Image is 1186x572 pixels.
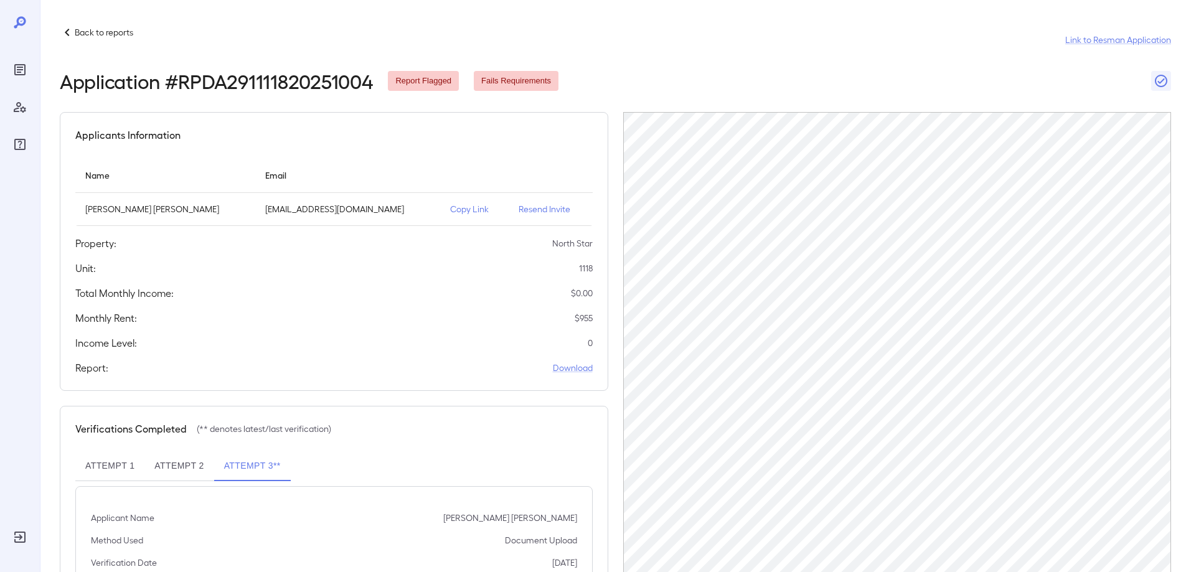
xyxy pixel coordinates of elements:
[75,360,108,375] h5: Report:
[265,203,431,215] p: [EMAIL_ADDRESS][DOMAIN_NAME]
[10,97,30,117] div: Manage Users
[75,236,116,251] h5: Property:
[91,534,143,546] p: Method Used
[579,262,593,274] p: 1118
[1151,71,1171,91] button: Close Report
[197,423,331,435] p: (** denotes latest/last verification)
[10,527,30,547] div: Log Out
[91,556,157,569] p: Verification Date
[505,534,577,546] p: Document Upload
[144,451,214,481] button: Attempt 2
[75,26,133,39] p: Back to reports
[552,556,577,569] p: [DATE]
[75,261,96,276] h5: Unit:
[75,157,255,193] th: Name
[1065,34,1171,46] a: Link to Resman Application
[443,512,577,524] p: [PERSON_NAME] [PERSON_NAME]
[552,237,593,250] p: North Star
[575,312,593,324] p: $ 955
[75,128,181,143] h5: Applicants Information
[75,451,144,481] button: Attempt 1
[75,311,137,326] h5: Monthly Rent:
[91,512,154,524] p: Applicant Name
[60,70,373,92] h2: Application # RPDA291111820251004
[388,75,459,87] span: Report Flagged
[85,203,245,215] p: [PERSON_NAME] [PERSON_NAME]
[214,451,291,481] button: Attempt 3**
[450,203,499,215] p: Copy Link
[571,287,593,299] p: $ 0.00
[588,337,593,349] p: 0
[75,157,593,226] table: simple table
[474,75,558,87] span: Fails Requirements
[553,362,593,374] a: Download
[75,421,187,436] h5: Verifications Completed
[255,157,441,193] th: Email
[10,60,30,80] div: Reports
[10,134,30,154] div: FAQ
[75,335,137,350] h5: Income Level:
[519,203,582,215] p: Resend Invite
[75,286,174,301] h5: Total Monthly Income:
